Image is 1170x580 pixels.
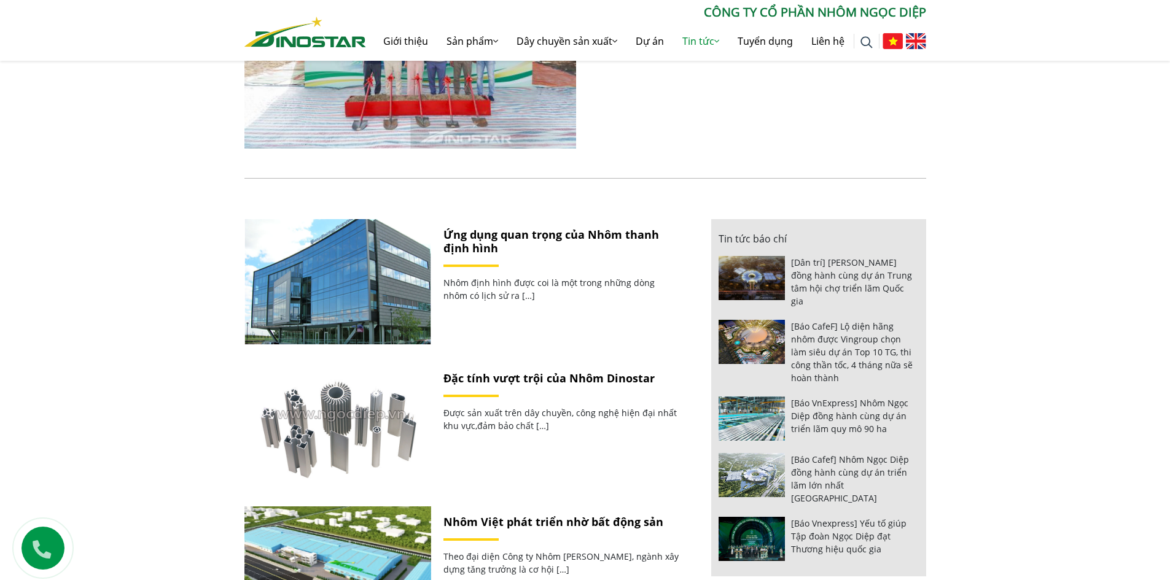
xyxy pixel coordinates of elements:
a: [Báo Vnexpress] Yếu tố giúp Tập đoàn Ngọc Diệp đạt Thương hiệu quốc gia [791,517,907,555]
a: [Báo VnExpress] Nhôm Ngọc Diệp đồng hành cùng dự án triển lãm quy mô 90 ha [791,397,908,435]
a: Dự án [626,21,673,61]
img: Nhôm Dinostar [244,17,366,47]
img: English [906,33,926,49]
a: Đặc tính vượt trội của Nhôm Dinostar [443,371,655,385]
img: [Báo Cafef] Nhôm Ngọc Diệp đồng hành cùng dự án triển lãm lớn nhất Đông Nam Á [719,453,786,497]
a: Dây chuyền sản xuất [507,21,626,61]
a: [Dân trí] [PERSON_NAME] đồng hành cùng dự án Trung tâm hội chợ triển lãm Quốc gia [791,257,912,307]
a: Sản phẩm [437,21,507,61]
img: Tiếng Việt [883,33,903,49]
img: [Báo Vnexpress] Yếu tố giúp Tập đoàn Ngọc Diệp đạt Thương hiệu quốc gia [719,517,786,561]
p: Được sản xuất trên dây chuyền, công nghệ hiện đại nhất khu vực,đảm bảo chất […] [443,406,681,432]
a: Ứng dụng quan trọng của Nhôm thanh định hình [443,227,659,255]
p: Tin tức báo chí [719,231,919,246]
a: Ứng dụng quan trọng của Nhôm thanh định hình [244,219,431,344]
img: [Báo VnExpress] Nhôm Ngọc Diệp đồng hành cùng dự án triển lãm quy mô 90 ha [719,396,786,441]
img: Ứng dụng quan trọng của Nhôm thanh định hình [244,219,431,344]
p: Theo đại diện Công ty Nhôm [PERSON_NAME], ngành xây dựng tăng trưởng là cơ hội […] [443,550,681,576]
a: Liên hệ [802,21,854,61]
a: [Báo Cafef] Nhôm Ngọc Diệp đồng hành cùng dự án triển lãm lớn nhất [GEOGRAPHIC_DATA] [791,454,909,504]
p: CÔNG TY CỔ PHẦN NHÔM NGỌC DIỆP [366,3,926,21]
img: [Dân trí] Nhôm Ngọc Diệp đồng hành cùng dự án Trung tâm hội chợ triển lãm Quốc gia [719,256,786,300]
p: Nhôm định hình được coi là một trong những dòng nhôm có lịch sử ra […] [443,276,681,302]
a: Nhôm Việt phát triển nhờ bất động sản [443,514,663,529]
a: Giới thiệu [374,21,437,61]
a: Tin tức [673,21,728,61]
a: Tuyển dụng [728,21,802,61]
img: search [860,36,873,48]
img: Đặc tính vượt trội của Nhôm Dinostar [244,363,431,488]
a: Đặc tính vượt trội của Nhôm Dinostar [244,363,431,488]
a: [Báo CafeF] Lộ diện hãng nhôm được Vingroup chọn làm siêu dự án Top 10 TG, thi công thần tốc, 4 t... [791,320,913,384]
img: [Báo CafeF] Lộ diện hãng nhôm được Vingroup chọn làm siêu dự án Top 10 TG, thi công thần tốc, 4 t... [719,320,786,364]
